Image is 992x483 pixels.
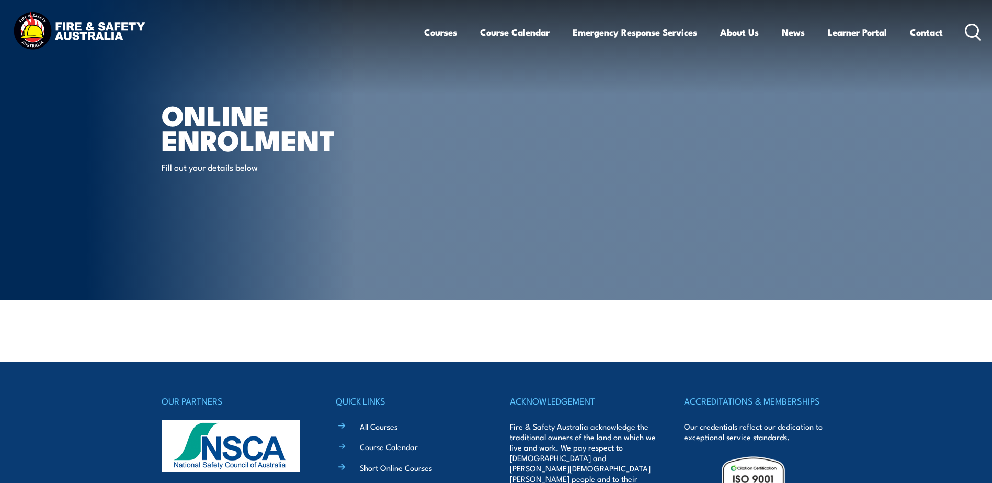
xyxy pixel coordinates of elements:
[684,421,830,442] p: Our credentials reflect our dedication to exceptional service standards.
[162,161,352,173] p: Fill out your details below
[162,394,308,408] h4: OUR PARTNERS
[684,394,830,408] h4: ACCREDITATIONS & MEMBERSHIPS
[162,102,420,151] h1: Online Enrolment
[360,462,432,473] a: Short Online Courses
[424,18,457,46] a: Courses
[360,421,397,432] a: All Courses
[910,18,943,46] a: Contact
[720,18,759,46] a: About Us
[573,18,697,46] a: Emergency Response Services
[828,18,887,46] a: Learner Portal
[782,18,805,46] a: News
[162,420,300,472] img: nsca-logo-footer
[510,394,656,408] h4: ACKNOWLEDGEMENT
[336,394,482,408] h4: QUICK LINKS
[360,441,418,452] a: Course Calendar
[480,18,550,46] a: Course Calendar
